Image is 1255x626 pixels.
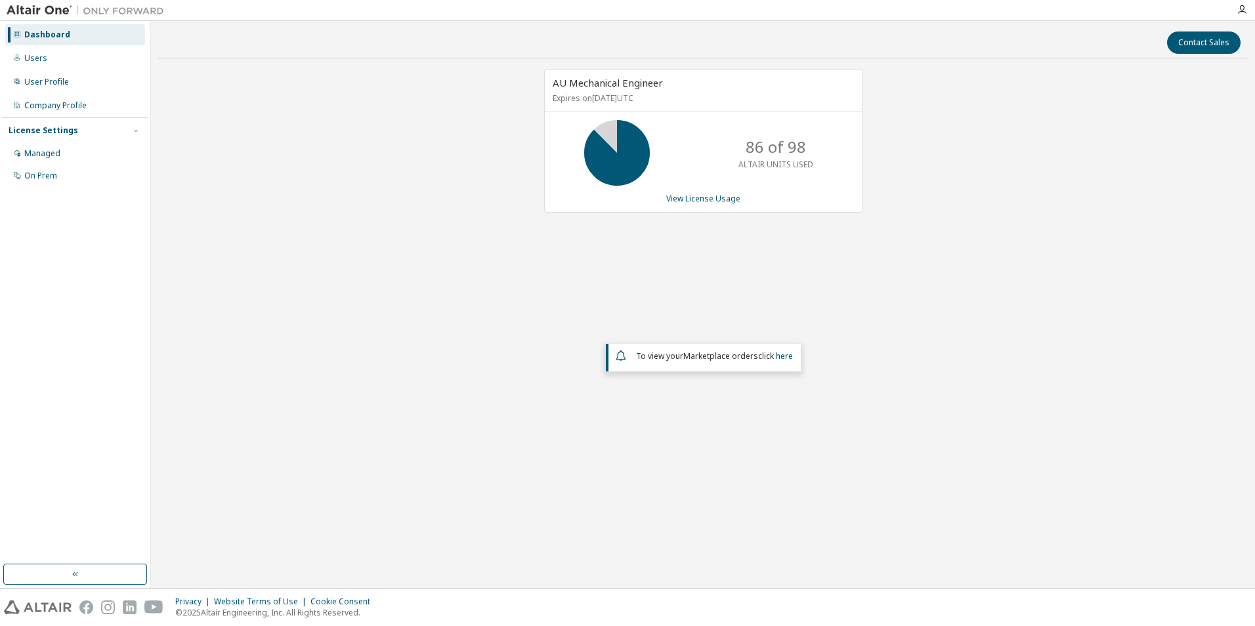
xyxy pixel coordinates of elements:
img: facebook.svg [79,600,93,614]
img: instagram.svg [101,600,115,614]
p: © 2025 Altair Engineering, Inc. All Rights Reserved. [175,607,378,618]
div: On Prem [24,171,57,181]
img: youtube.svg [144,600,163,614]
p: ALTAIR UNITS USED [738,159,813,170]
div: User Profile [24,77,69,87]
a: here [776,350,793,362]
div: License Settings [9,125,78,136]
img: Altair One [7,4,171,17]
span: To view your click [636,350,793,362]
div: Cookie Consent [310,596,378,607]
div: Privacy [175,596,214,607]
p: Expires on [DATE] UTC [553,93,851,104]
div: Company Profile [24,100,87,111]
img: linkedin.svg [123,600,137,614]
span: AU Mechanical Engineer [553,76,663,89]
div: Website Terms of Use [214,596,310,607]
p: 86 of 98 [746,136,806,158]
a: View License Usage [666,193,740,204]
em: Marketplace orders [683,350,758,362]
img: altair_logo.svg [4,600,72,614]
div: Managed [24,148,60,159]
button: Contact Sales [1167,31,1241,54]
div: Dashboard [24,30,70,40]
div: Users [24,53,47,64]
